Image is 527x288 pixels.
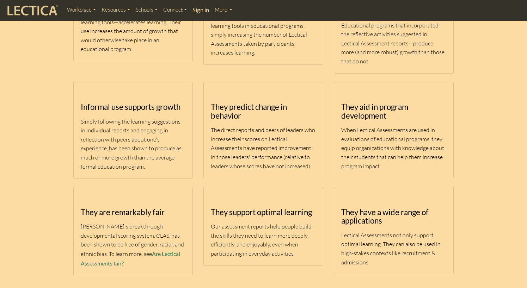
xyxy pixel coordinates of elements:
[211,208,316,217] h3: They support optimal learning
[341,208,446,225] h3: They have a wide range of applications
[81,222,186,268] p: [PERSON_NAME]'s breakthrough developmental scoring system, CLAS, has been shown to be free of gen...
[192,6,209,14] strong: Sign in
[81,9,186,54] p: Using Lectical Assessments as intended—as learning tools—accelerates learning. Their use increase...
[211,126,316,171] p: The direct reports and peers of leaders who increase their scores on Lectical Assessments have re...
[211,222,316,258] p: Our assessment reports help people build the skills they need to learn more deeply, efficiently, ...
[341,103,446,120] h3: They aid in program development
[81,208,186,217] h3: They are remarkably fair
[81,117,186,171] p: Simply following the learning suggestions in individual reports and engaging in reflection with p...
[211,103,316,120] h3: They predict change in behavior
[64,3,99,17] a: Workplace
[212,3,235,17] a: More
[211,12,316,57] p: When Lectical Assessments are used as learning tools in educational programs, simply increasing t...
[341,126,446,171] p: When Lectical Assessments are used in evaluations of educational programs, they equip organizatio...
[341,21,446,66] p: Educational programs that incorporated the reflective activities suggested in Lectical Assessment...
[133,3,160,17] a: Schools
[81,250,180,267] a: Are Lectical Assessments fair?
[160,3,190,17] a: Connect
[6,4,59,17] img: lecticalive
[341,231,446,267] p: Lectical Assessments not only support optimal learning. They can also be used in high-stakes cont...
[190,3,212,18] a: Sign in
[81,103,186,112] h3: Informal use supports growth
[99,3,133,17] a: Resources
